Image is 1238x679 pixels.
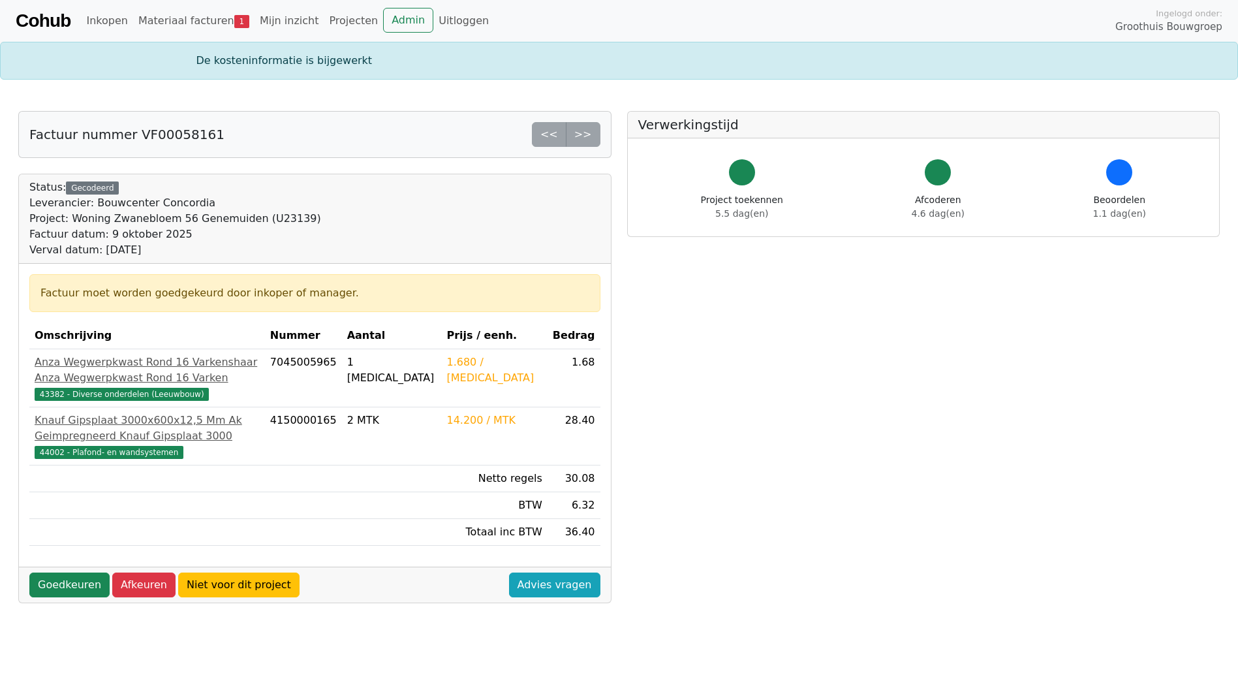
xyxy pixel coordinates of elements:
[548,407,600,466] td: 28.40
[548,466,600,492] td: 30.08
[29,227,321,242] div: Factuur datum: 9 oktober 2025
[35,446,183,459] span: 44002 - Plafond- en wandsystemen
[35,355,260,402] a: Anza Wegwerpkwast Rond 16 Varkenshaar Anza Wegwerpkwast Rond 16 Varken43382 - Diverse onderdelen ...
[347,413,437,428] div: 2 MTK
[638,117,1209,133] h5: Verwerkingstijd
[35,413,260,444] div: Knauf Gipsplaat 3000x600x12,5 Mm Ak Geimpregneerd Knauf Gipsplaat 3000
[1115,20,1222,35] span: Groothuis Bouwgroep
[912,193,965,221] div: Afcoderen
[112,573,176,597] a: Afkeuren
[509,573,600,597] a: Advies vragen
[548,492,600,519] td: 6.32
[347,355,437,386] div: 1 [MEDICAL_DATA]
[265,407,342,466] td: 4150000165
[715,208,768,219] span: 5.5 dag(en)
[29,180,321,258] div: Status:
[1156,7,1222,20] span: Ingelogd onder:
[35,413,260,460] a: Knauf Gipsplaat 3000x600x12,5 Mm Ak Geimpregneerd Knauf Gipsplaat 300044002 - Plafond- en wandsys...
[446,413,542,428] div: 14.200 / MTK
[81,8,132,34] a: Inkopen
[40,285,589,301] div: Factuur moet worden goedgekeurd door inkoper of manager.
[441,492,547,519] td: BTW
[29,573,110,597] a: Goedkeuren
[29,211,321,227] div: Project: Woning Zwanebloem 56 Genemuiden (U23139)
[342,323,442,349] th: Aantal
[912,208,965,219] span: 4.6 dag(en)
[255,8,324,34] a: Mijn inzicht
[548,349,600,407] td: 1.68
[265,349,342,407] td: 7045005965
[66,182,119,195] div: Gecodeerd
[441,466,547,492] td: Netto regels
[189,53,1050,69] div: De kosteninformatie is bijgewerkt
[441,323,547,349] th: Prijs / eenh.
[29,242,321,258] div: Verval datum: [DATE]
[324,8,383,34] a: Projecten
[1093,193,1146,221] div: Beoordelen
[29,195,321,211] div: Leverancier: Bouwcenter Concordia
[16,5,70,37] a: Cohub
[1093,208,1146,219] span: 1.1 dag(en)
[433,8,494,34] a: Uitloggen
[29,127,224,142] h5: Factuur nummer VF00058161
[35,355,260,386] div: Anza Wegwerpkwast Rond 16 Varkenshaar Anza Wegwerpkwast Rond 16 Varken
[548,323,600,349] th: Bedrag
[35,388,209,401] span: 43382 - Diverse onderdelen (Leeuwbouw)
[701,193,783,221] div: Project toekennen
[383,8,433,33] a: Admin
[446,355,542,386] div: 1.680 / [MEDICAL_DATA]
[133,8,255,34] a: Materiaal facturen1
[441,519,547,546] td: Totaal inc BTW
[234,15,249,28] span: 1
[548,519,600,546] td: 36.40
[178,573,300,597] a: Niet voor dit project
[29,323,265,349] th: Omschrijving
[265,323,342,349] th: Nummer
